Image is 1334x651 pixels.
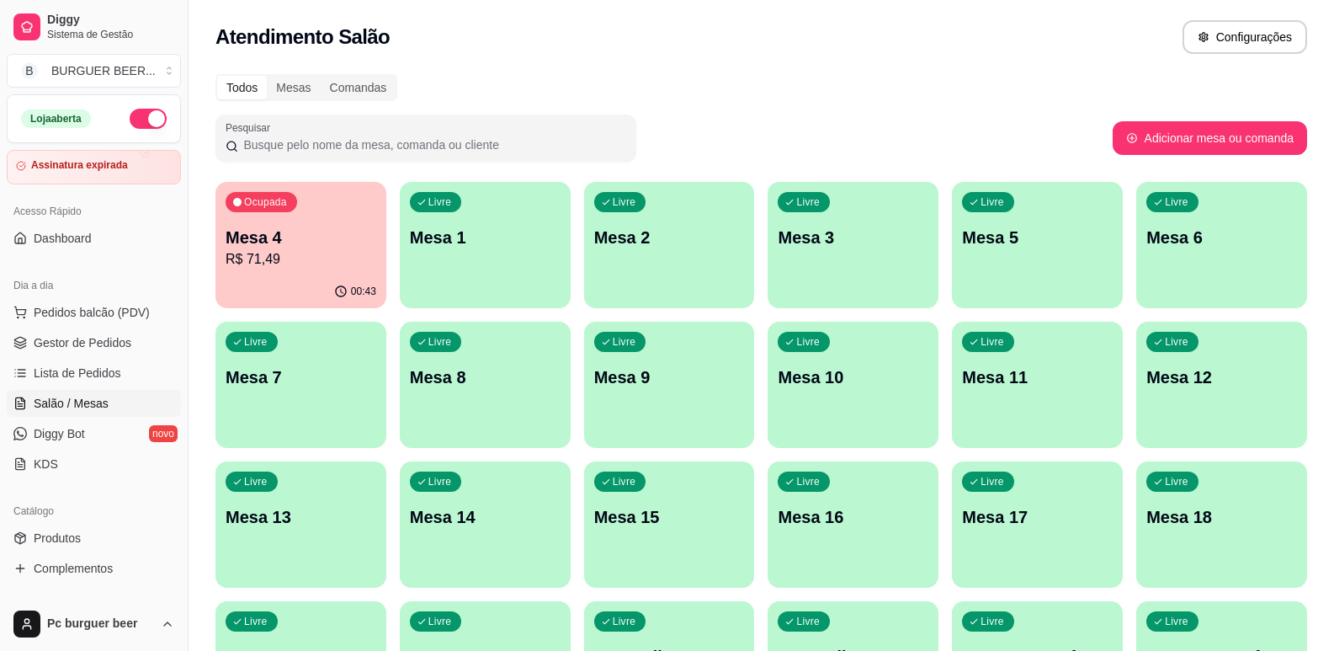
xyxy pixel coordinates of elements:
[7,299,181,326] button: Pedidos balcão (PDV)
[215,322,386,448] button: LivreMesa 7
[1136,462,1307,588] button: LivreMesa 18
[7,329,181,356] a: Gestor de Pedidos
[34,530,81,547] span: Produtos
[226,249,376,269] p: R$ 71,49
[244,335,268,349] p: Livre
[244,475,268,488] p: Livre
[796,335,820,349] p: Livre
[1146,366,1297,389] p: Mesa 12
[952,322,1123,448] button: LivreMesa 11
[1165,615,1188,628] p: Livre
[321,76,396,99] div: Comandas
[778,366,928,389] p: Mesa 10
[34,365,121,382] span: Lista de Pedidos
[768,322,938,448] button: LivreMesa 10
[31,159,128,172] article: Assinatura expirada
[1146,226,1297,249] p: Mesa 6
[7,420,181,447] a: Diggy Botnovo
[428,335,452,349] p: Livre
[594,226,745,249] p: Mesa 2
[226,226,376,249] p: Mesa 4
[400,462,571,588] button: LivreMesa 14
[981,195,1004,209] p: Livre
[267,76,320,99] div: Mesas
[768,182,938,308] button: LivreMesa 3
[34,395,109,412] span: Salão / Mesas
[130,109,167,129] button: Alterar Status
[778,226,928,249] p: Mesa 3
[21,109,91,128] div: Loja aberta
[34,230,92,247] span: Dashboard
[400,182,571,308] button: LivreMesa 1
[778,505,928,529] p: Mesa 16
[7,451,181,478] a: KDS
[51,62,156,79] div: BURGUER BEER ...
[1165,475,1188,488] p: Livre
[796,475,820,488] p: Livre
[981,615,1004,628] p: Livre
[215,182,386,308] button: OcupadaMesa 4R$ 71,4900:43
[410,366,561,389] p: Mesa 8
[1136,322,1307,448] button: LivreMesa 12
[215,24,390,51] h2: Atendimento Salão
[351,285,376,298] p: 00:43
[226,366,376,389] p: Mesa 7
[981,475,1004,488] p: Livre
[613,335,636,349] p: Livre
[400,322,571,448] button: LivreMesa 8
[768,462,938,588] button: LivreMesa 16
[34,334,131,351] span: Gestor de Pedidos
[584,322,755,448] button: LivreMesa 9
[7,360,181,387] a: Lista de Pedidos
[7,604,181,644] button: Pc burguer beer
[47,28,174,41] span: Sistema de Gestão
[613,195,636,209] p: Livre
[428,195,452,209] p: Livre
[428,475,452,488] p: Livre
[952,462,1123,588] button: LivreMesa 17
[226,120,276,135] label: Pesquisar
[410,505,561,529] p: Mesa 14
[796,615,820,628] p: Livre
[1165,195,1188,209] p: Livre
[1183,20,1307,54] button: Configurações
[34,560,113,577] span: Complementos
[7,272,181,299] div: Dia a dia
[952,182,1123,308] button: LivreMesa 5
[1113,121,1307,155] button: Adicionar mesa ou comanda
[1136,182,1307,308] button: LivreMesa 6
[428,615,452,628] p: Livre
[47,616,154,632] span: Pc burguer beer
[34,304,150,321] span: Pedidos balcão (PDV)
[244,195,287,209] p: Ocupada
[410,226,561,249] p: Mesa 1
[21,62,38,79] span: B
[217,76,267,99] div: Todos
[7,390,181,417] a: Salão / Mesas
[584,462,755,588] button: LivreMesa 15
[962,505,1113,529] p: Mesa 17
[34,456,58,472] span: KDS
[1146,505,1297,529] p: Mesa 18
[796,195,820,209] p: Livre
[7,225,181,252] a: Dashboard
[962,366,1113,389] p: Mesa 11
[7,54,181,88] button: Select a team
[7,198,181,225] div: Acesso Rápido
[594,366,745,389] p: Mesa 9
[7,555,181,582] a: Complementos
[238,136,626,153] input: Pesquisar
[962,226,1113,249] p: Mesa 5
[7,498,181,525] div: Catálogo
[981,335,1004,349] p: Livre
[7,525,181,552] a: Produtos
[1165,335,1188,349] p: Livre
[594,505,745,529] p: Mesa 15
[7,150,181,184] a: Assinatura expirada
[47,13,174,28] span: Diggy
[7,7,181,47] a: DiggySistema de Gestão
[613,475,636,488] p: Livre
[215,462,386,588] button: LivreMesa 13
[226,505,376,529] p: Mesa 13
[613,615,636,628] p: Livre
